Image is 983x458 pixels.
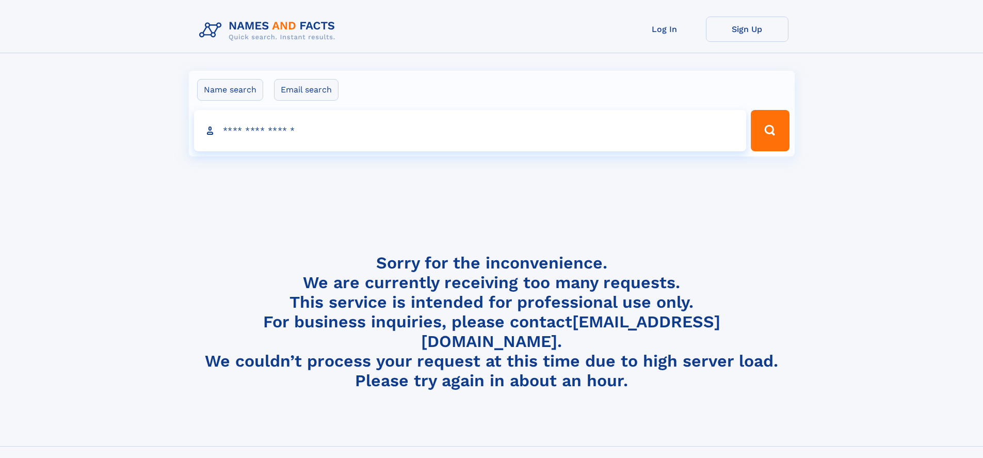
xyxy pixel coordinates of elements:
[623,17,706,42] a: Log In
[274,79,339,101] label: Email search
[751,110,789,151] button: Search Button
[195,17,344,44] img: Logo Names and Facts
[197,79,263,101] label: Name search
[706,17,788,42] a: Sign Up
[421,312,720,351] a: [EMAIL_ADDRESS][DOMAIN_NAME]
[194,110,747,151] input: search input
[195,253,788,391] h4: Sorry for the inconvenience. We are currently receiving too many requests. This service is intend...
